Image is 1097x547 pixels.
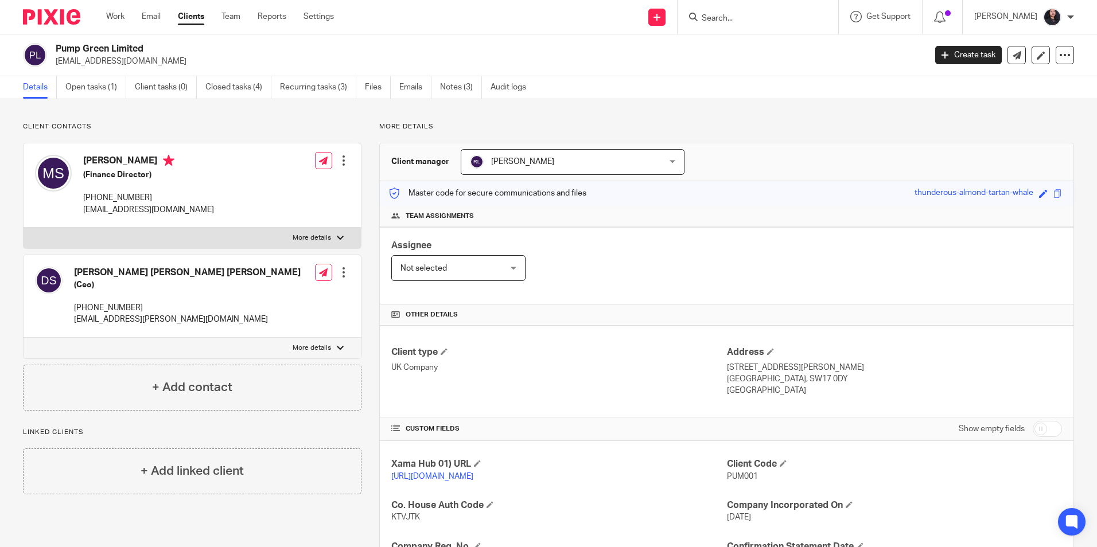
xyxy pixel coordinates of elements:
img: svg%3E [35,267,63,294]
a: [URL][DOMAIN_NAME] [391,472,473,480]
img: svg%3E [23,43,47,67]
p: Master code for secure communications and files [388,187,586,199]
h2: Pump Green Limited [56,43,745,55]
p: [EMAIL_ADDRESS][PERSON_NAME][DOMAIN_NAME] [74,314,301,325]
p: More details [379,122,1074,131]
h4: Client type [391,346,726,358]
p: [GEOGRAPHIC_DATA], SW17 0DY [727,373,1062,385]
p: More details [293,233,331,243]
a: Open tasks (1) [65,76,126,99]
label: Show empty fields [959,423,1025,435]
span: Not selected [400,264,447,272]
span: [DATE] [727,513,751,521]
h5: (Ceo) [74,279,301,291]
p: [EMAIL_ADDRESS][DOMAIN_NAME] [83,204,214,216]
h4: + Add linked client [141,462,244,480]
span: Assignee [391,241,431,250]
p: Client contacts [23,122,361,131]
p: [EMAIL_ADDRESS][DOMAIN_NAME] [56,56,918,67]
a: Audit logs [491,76,535,99]
h4: CUSTOM FIELDS [391,424,726,433]
a: Email [142,11,161,22]
img: svg%3E [35,155,72,192]
a: Work [106,11,125,22]
a: Team [221,11,240,22]
a: Files [365,76,391,99]
img: MicrosoftTeams-image.jfif [1043,8,1061,26]
input: Search [701,14,804,24]
h4: Xama Hub 01) URL [391,458,726,470]
span: [PERSON_NAME] [491,158,554,166]
span: KTVJTK [391,513,420,521]
p: [PHONE_NUMBER] [83,192,214,204]
a: Client tasks (0) [135,76,197,99]
p: UK Company [391,362,726,373]
h4: Company Incorporated On [727,499,1062,511]
p: [PERSON_NAME] [974,11,1037,22]
p: [STREET_ADDRESS][PERSON_NAME] [727,362,1062,373]
p: More details [293,343,331,353]
a: Details [23,76,57,99]
img: svg%3E [470,155,484,169]
a: Create task [935,46,1002,64]
a: Reports [258,11,286,22]
span: Other details [406,310,458,319]
h4: [PERSON_NAME] [PERSON_NAME] [PERSON_NAME] [74,267,301,279]
h4: [PERSON_NAME] [83,155,214,169]
div: thunderous-almond-tartan-whale [915,187,1033,200]
h5: (Finance Director) [83,169,214,181]
i: Primary [163,155,174,166]
h4: Co. House Auth Code [391,499,726,511]
img: Pixie [23,9,80,25]
h4: Client Code [727,458,1062,470]
span: PUM001 [727,472,758,480]
a: Clients [178,11,204,22]
h4: + Add contact [152,378,232,396]
a: Emails [399,76,431,99]
p: Linked clients [23,428,361,437]
h3: Client manager [391,156,449,167]
a: Recurring tasks (3) [280,76,356,99]
a: Closed tasks (4) [205,76,271,99]
span: Team assignments [406,212,474,221]
p: [PHONE_NUMBER] [74,302,301,314]
p: [GEOGRAPHIC_DATA] [727,385,1062,396]
h4: Address [727,346,1062,358]
span: Get Support [866,13,911,21]
a: Settings [304,11,334,22]
a: Notes (3) [440,76,482,99]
